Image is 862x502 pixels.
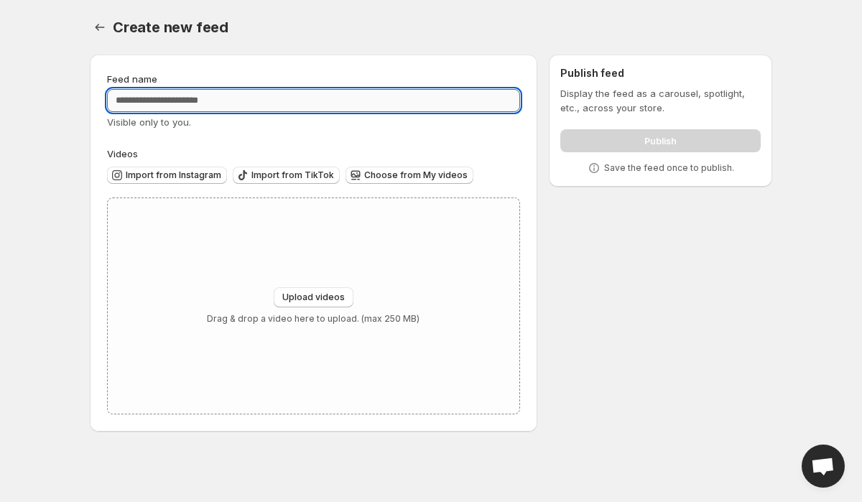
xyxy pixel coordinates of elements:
p: Display the feed as a carousel, spotlight, etc., across your store. [560,86,761,115]
button: Upload videos [274,287,353,307]
span: Choose from My videos [364,169,468,181]
span: Import from TikTok [251,169,334,181]
a: Open chat [802,445,845,488]
p: Save the feed once to publish. [604,162,734,174]
button: Choose from My videos [346,167,473,184]
span: Visible only to you. [107,116,191,128]
span: Import from Instagram [126,169,221,181]
button: Settings [90,17,110,37]
h2: Publish feed [560,66,761,80]
span: Feed name [107,73,157,85]
span: Videos [107,148,138,159]
button: Import from Instagram [107,167,227,184]
span: Create new feed [113,19,228,36]
span: Upload videos [282,292,345,303]
p: Drag & drop a video here to upload. (max 250 MB) [207,313,420,325]
button: Import from TikTok [233,167,340,184]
